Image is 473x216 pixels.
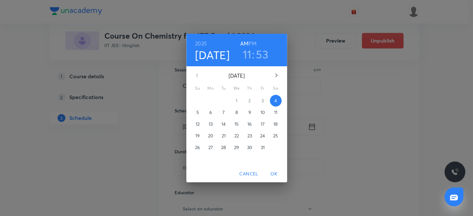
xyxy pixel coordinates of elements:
[252,47,255,61] h3: :
[244,142,256,153] button: 30
[247,133,252,139] p: 23
[266,170,282,178] span: OK
[222,109,225,116] p: 7
[234,144,239,151] p: 29
[270,107,282,118] button: 11
[195,39,207,48] button: 2025
[274,97,277,104] p: 4
[231,85,243,92] span: We
[221,133,225,139] p: 21
[192,85,204,92] span: Su
[218,142,230,153] button: 28
[244,130,256,142] button: 23
[192,130,204,142] button: 19
[195,121,199,127] p: 12
[231,107,243,118] button: 8
[260,121,264,127] p: 17
[218,85,230,92] span: Tu
[239,170,258,178] span: Cancel
[205,118,217,130] button: 13
[247,121,252,127] p: 16
[260,133,265,139] p: 24
[208,133,213,139] p: 20
[218,107,230,118] button: 7
[221,144,226,151] p: 28
[273,121,278,127] p: 18
[260,109,265,116] p: 10
[244,118,256,130] button: 16
[195,48,230,62] button: [DATE]
[248,39,256,48] button: PM
[208,144,213,151] p: 27
[235,109,238,116] p: 8
[237,168,261,180] button: Cancel
[231,118,243,130] button: 15
[218,118,230,130] button: 14
[234,133,239,139] p: 22
[243,47,251,61] button: 11
[196,109,199,116] p: 5
[247,144,252,151] p: 30
[205,142,217,153] button: 27
[256,47,268,61] button: 53
[205,107,217,118] button: 6
[205,85,217,92] span: Mo
[257,130,269,142] button: 24
[244,85,256,92] span: Th
[273,133,278,139] p: 25
[192,107,204,118] button: 5
[240,39,248,48] button: AM
[270,118,282,130] button: 18
[195,144,200,151] p: 26
[257,142,269,153] button: 31
[234,121,239,127] p: 15
[257,107,269,118] button: 10
[270,130,282,142] button: 25
[257,118,269,130] button: 17
[221,121,226,127] p: 14
[274,109,277,116] p: 11
[209,109,212,116] p: 6
[231,142,243,153] button: 29
[244,107,256,118] button: 9
[248,109,251,116] p: 9
[257,85,269,92] span: Fr
[270,85,282,92] span: Sa
[195,133,200,139] p: 19
[264,168,284,180] button: OK
[205,72,269,80] p: [DATE]
[192,142,204,153] button: 26
[270,95,282,107] button: 4
[205,130,217,142] button: 20
[231,130,243,142] button: 22
[218,130,230,142] button: 21
[208,121,212,127] p: 13
[192,118,204,130] button: 12
[260,144,264,151] p: 31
